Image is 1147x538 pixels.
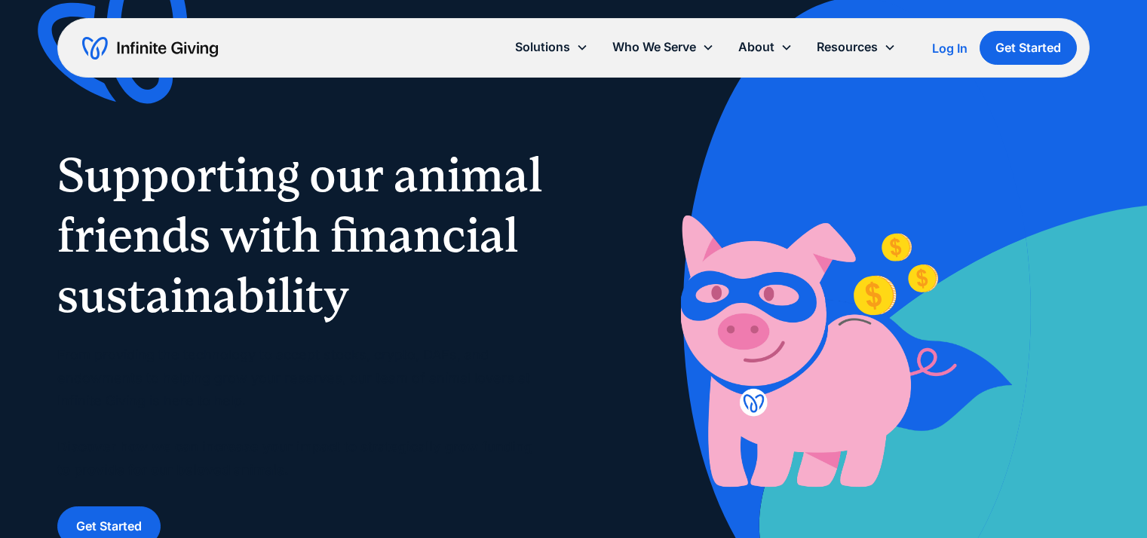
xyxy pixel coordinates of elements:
[632,197,1061,494] img: nonprofit donation platform for faith-based organizations and ministries
[612,37,696,57] div: Who We Serve
[57,344,543,482] p: From providing the technology to accept stocks, crypto, DAFs, and endowments to helping grow your...
[932,39,968,57] a: Log In
[932,42,968,54] div: Log In
[817,37,878,57] div: Resources
[57,145,543,326] h1: Supporting our animal friends with financial sustainability
[515,37,570,57] div: Solutions
[738,37,774,57] div: About
[57,439,532,478] strong: Discover how we can increase your impact to strategically grow funding to provide for our beloved...
[980,31,1077,65] a: Get Started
